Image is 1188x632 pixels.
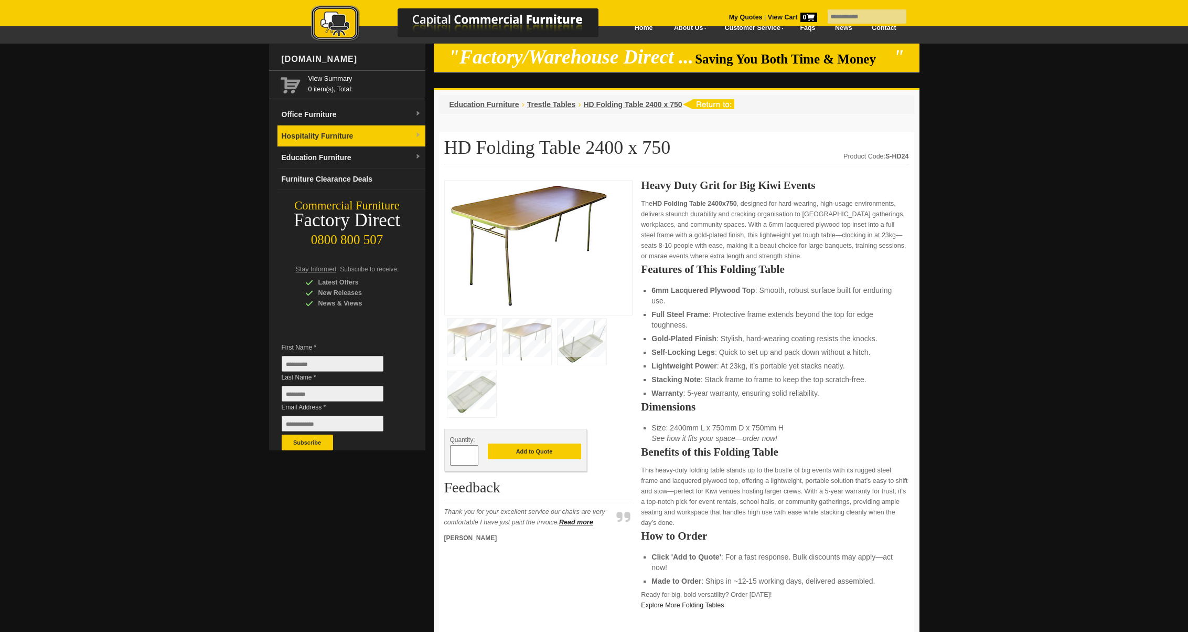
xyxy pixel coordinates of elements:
li: › [578,99,581,110]
a: Read more [559,519,593,526]
input: Last Name * [282,386,383,402]
p: [PERSON_NAME] [444,533,612,543]
span: Subscribe to receive: [340,266,399,273]
strong: HD Folding Table 2400x750 [652,200,737,207]
strong: Lightweight Power [651,362,716,370]
li: : Ships in ~12-15 working days, delivered assembled. [651,576,898,586]
span: Saving You Both Time & Money [695,52,892,66]
h1: HD Folding Table 2400 x 750 [444,138,909,164]
p: The , designed for hard-wearing, high-usage environments, delivers staunch durability and crackin... [641,198,908,261]
img: dropdown [415,154,421,160]
em: "Factory/Warehouse Direct ... [448,46,693,68]
strong: Self-Locking Legs [651,348,715,356]
img: HD Folding Table 2400 x 750 [450,186,607,307]
p: Thank you for your excellent service our chairs are very comfortable I have just paid the invoice. [444,507,612,528]
strong: Full Steel Frame [651,310,708,319]
a: Contact [862,16,906,40]
em: " [893,46,904,68]
a: Faqs [790,16,826,40]
li: : At 23kg, it’s portable yet stacks neatly. [651,361,898,371]
strong: Made to Order [651,577,701,585]
a: News [825,16,862,40]
li: : 5-year warranty, ensuring solid reliability. [651,388,898,398]
span: 0 [800,13,817,22]
strong: Gold-Plated Finish [651,334,716,343]
h2: Features of This Folding Table [641,264,908,275]
h2: How to Order [641,531,908,541]
li: Size: 2400mm L x 750mm D x 750mm H [651,423,898,444]
li: : Stylish, hard-wearing coating resists the knocks. [651,333,898,344]
a: Trestle Tables [527,100,575,109]
span: First Name * [282,342,399,353]
strong: 6mm Lacquered Plywood Top [651,286,755,294]
li: › [522,99,525,110]
div: Factory Direct [269,213,425,228]
li: : Quick to set up and pack down without a hitch. [651,347,898,357]
strong: Stacking Note [651,375,700,384]
li: : Protective frame extends beyond the top for edge toughness. [651,309,898,330]
a: About Us [662,16,713,40]
h2: Feedback [444,480,633,500]
div: Product Code: [843,151,908,162]
div: 0800 800 507 [269,227,425,247]
p: Ready for big, bold versatility? Order [DATE]! [641,589,908,610]
span: Email Address * [282,402,399,413]
a: Capital Commercial Furniture Logo [282,5,649,47]
strong: S-HD24 [885,153,908,160]
div: Commercial Furniture [269,198,425,213]
div: [DOMAIN_NAME] [277,44,425,75]
li: : Smooth, robust surface built for enduring use. [651,285,898,306]
h2: Benefits of this Folding Table [641,447,908,457]
h2: Dimensions [641,402,908,412]
em: See how it fits your space—order now! [651,434,777,443]
strong: View Cart [768,14,817,21]
a: Customer Service [713,16,790,40]
span: Stay Informed [296,266,337,273]
strong: Click 'Add to Quote' [651,553,721,561]
a: My Quotes [729,14,763,21]
span: Quantity: [450,436,475,444]
span: 0 item(s), Total: [308,73,421,93]
input: First Name * [282,356,383,372]
a: HD Folding Table 2400 x 750 [584,100,682,109]
li: : For a fast response. Bulk discounts may apply—act now! [651,552,898,573]
strong: Warranty [651,389,683,397]
h2: Heavy Duty Grit for Big Kiwi Events [641,180,908,191]
img: dropdown [415,132,421,139]
img: return to [682,99,734,109]
div: News & Views [305,298,405,309]
a: Office Furnituredropdown [277,104,425,125]
span: Last Name * [282,372,399,383]
button: Subscribe [282,435,333,450]
a: Explore More Folding Tables [641,602,724,609]
div: New Releases [305,288,405,298]
a: Hospitality Furnituredropdown [277,125,425,147]
a: Furniture Clearance Deals [277,168,425,190]
div: Latest Offers [305,277,405,288]
p: This heavy-duty folding table stands up to the bustle of big events with its rugged steel frame a... [641,465,908,528]
a: View Cart0 [766,14,817,21]
button: Add to Quote [488,444,581,459]
a: View Summary [308,73,421,84]
input: Email Address * [282,416,383,431]
li: : Stack frame to frame to keep the top scratch-free. [651,374,898,385]
a: Education Furniture [449,100,519,109]
img: Capital Commercial Furniture Logo [282,5,649,44]
img: dropdown [415,111,421,117]
a: Education Furnituredropdown [277,147,425,168]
